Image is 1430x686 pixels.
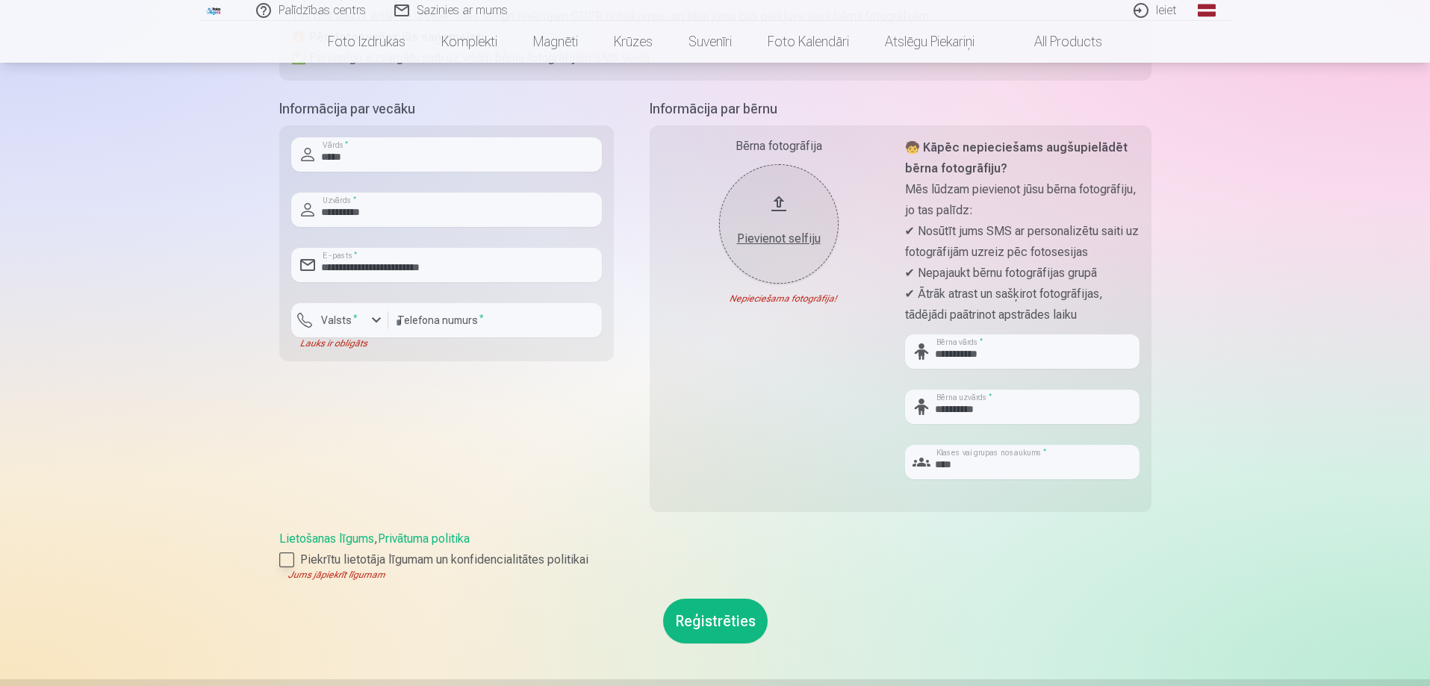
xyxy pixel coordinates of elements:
[291,337,388,349] div: Lauks ir obligāts
[905,140,1128,175] strong: 🧒 Kāpēc nepieciešams augšupielādēt bērna fotogrāfiju?
[734,230,824,248] div: Pievienot selfiju
[662,293,896,305] div: Nepieciešama fotogrāfija!
[596,21,671,63] a: Krūzes
[279,569,1151,581] div: Jums jāpiekrīt līgumam
[663,599,768,643] button: Reģistrēties
[671,21,750,63] a: Suvenīri
[423,21,515,63] a: Komplekti
[279,531,374,546] a: Lietošanas līgums
[378,531,470,546] a: Privātuma politika
[279,530,1151,581] div: ,
[992,21,1120,63] a: All products
[905,263,1140,284] p: ✔ Nepajaukt bērnu fotogrāfijas grupā
[515,21,596,63] a: Magnēti
[650,99,1151,119] h5: Informācija par bērnu
[315,313,364,328] label: Valsts
[279,551,1151,569] label: Piekrītu lietotāja līgumam un konfidencialitātes politikai
[750,21,867,63] a: Foto kalendāri
[719,164,839,284] button: Pievienot selfiju
[206,6,223,15] img: /fa1
[905,221,1140,263] p: ✔ Nosūtīt jums SMS ar personalizētu saiti uz fotogrāfijām uzreiz pēc fotosesijas
[867,21,992,63] a: Atslēgu piekariņi
[905,179,1140,221] p: Mēs lūdzam pievienot jūsu bērna fotogrāfiju, jo tas palīdz:
[310,21,423,63] a: Foto izdrukas
[291,303,388,337] button: Valsts*
[905,284,1140,325] p: ✔ Ātrāk atrast un sašķirot fotogrāfijas, tādējādi paātrinot apstrādes laiku
[662,137,896,155] div: Bērna fotogrāfija
[279,99,614,119] h5: Informācija par vecāku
